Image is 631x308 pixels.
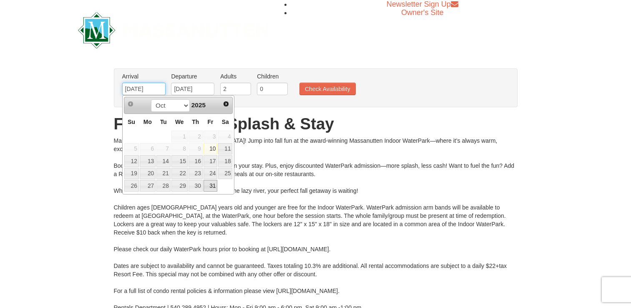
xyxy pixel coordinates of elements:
[171,155,188,167] a: 15
[171,130,188,143] td: unAvailable
[171,168,188,179] a: 22
[218,155,233,167] td: available
[188,130,203,143] td: unAvailable
[257,72,288,81] label: Children
[124,167,139,180] td: available
[139,155,156,167] td: available
[140,180,156,192] a: 27
[220,98,232,110] a: Next
[223,101,229,107] span: Next
[203,130,218,143] td: unAvailable
[140,155,156,167] a: 13
[189,131,203,142] span: 2
[203,155,218,167] td: available
[204,168,218,179] a: 24
[143,119,152,125] span: Monday
[203,143,218,155] td: available
[222,119,229,125] span: Saturday
[218,143,233,155] td: available
[78,19,269,39] a: Massanutten Resort
[203,167,218,180] td: available
[192,119,199,125] span: Thursday
[156,155,171,167] a: 14
[188,143,203,155] td: unAvailable
[160,119,167,125] span: Tuesday
[127,101,134,107] span: Prev
[204,143,218,155] a: 10
[171,155,188,167] td: available
[156,167,171,180] td: available
[189,180,203,192] a: 30
[139,179,156,192] td: available
[156,143,171,155] span: 7
[124,143,139,155] span: 5
[171,143,188,155] td: unAvailable
[139,167,156,180] td: available
[204,180,218,192] a: 31
[124,143,139,155] td: unAvailable
[140,168,156,179] a: 20
[204,155,218,167] a: 17
[124,180,139,192] a: 26
[114,116,518,132] h1: Fall Into Fun – Splash & Stay
[188,167,203,180] td: available
[218,130,233,143] td: unAvailable
[128,119,135,125] span: Sunday
[125,98,137,110] a: Prev
[139,143,156,155] td: unAvailable
[124,155,139,167] a: 12
[156,168,171,179] a: 21
[218,167,233,180] td: available
[208,119,214,125] span: Friday
[140,143,156,155] span: 6
[124,179,139,192] td: available
[156,180,171,192] a: 28
[220,72,251,81] label: Adults
[401,8,443,17] a: Owner's Site
[299,83,356,95] button: Check Availability
[175,119,184,125] span: Wednesday
[124,168,139,179] a: 19
[188,155,203,167] td: available
[156,179,171,192] td: available
[78,12,269,48] img: Massanutten Resort Logo
[218,155,232,167] a: 18
[188,179,203,192] td: available
[204,131,218,142] span: 3
[191,101,206,109] span: 2025
[171,131,188,142] span: 1
[156,155,171,167] td: available
[218,131,232,142] span: 4
[189,155,203,167] a: 16
[171,180,188,192] a: 29
[218,168,232,179] a: 25
[171,167,188,180] td: available
[124,155,139,167] td: available
[156,143,171,155] td: unAvailable
[203,179,218,192] td: available
[218,143,232,155] a: 11
[171,143,188,155] span: 8
[171,72,214,81] label: Departure
[171,179,188,192] td: available
[189,143,203,155] span: 9
[189,168,203,179] a: 23
[122,72,166,81] label: Arrival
